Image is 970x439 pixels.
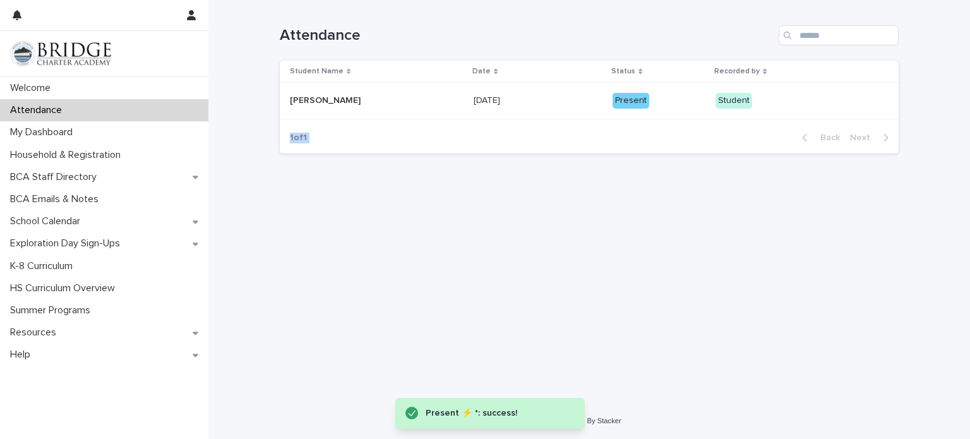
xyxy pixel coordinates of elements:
p: HS Curriculum Overview [5,282,125,294]
p: 1 of 1 [280,123,317,153]
span: Next [850,133,878,142]
div: Student [716,93,752,109]
p: [DATE] [474,93,503,106]
p: Household & Registration [5,149,131,161]
p: K-8 Curriculum [5,260,83,272]
p: Summer Programs [5,304,100,316]
p: BCA Staff Directory [5,171,107,183]
p: Help [5,349,40,361]
div: Present ⚡ *: success! [426,406,560,421]
a: Powered By Stacker [557,417,621,424]
p: BCA Emails & Notes [5,193,109,205]
img: V1C1m3IdTEidaUdm9Hs0 [10,41,111,66]
p: Date [472,64,491,78]
input: Search [779,25,899,45]
p: Resources [5,327,66,339]
p: School Calendar [5,215,90,227]
h1: Attendance [280,27,774,45]
span: Back [813,133,840,142]
p: Welcome [5,82,61,94]
p: Attendance [5,104,72,116]
button: Back [792,132,845,143]
tr: [PERSON_NAME][PERSON_NAME] [DATE][DATE] PresentStudent [280,83,899,119]
button: Next [845,132,899,143]
p: Status [611,64,635,78]
p: Recorded by [714,64,760,78]
p: Student Name [290,64,344,78]
div: Present [613,93,649,109]
p: Exploration Day Sign-Ups [5,238,130,250]
p: [PERSON_NAME] [290,93,363,106]
p: My Dashboard [5,126,83,138]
